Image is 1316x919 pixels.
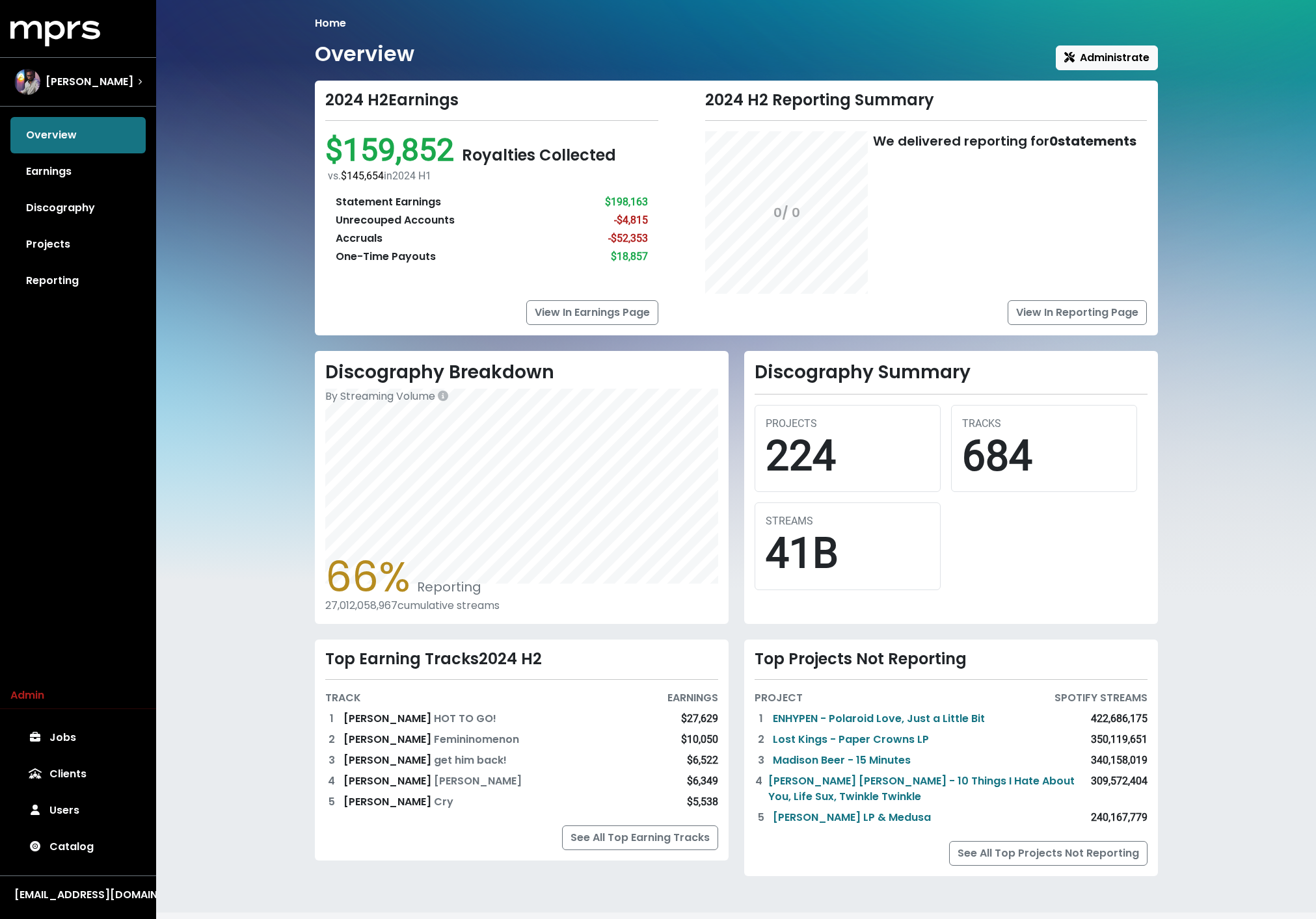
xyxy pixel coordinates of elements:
div: 350,119,651 [1091,732,1148,747]
a: See All Top Earning Tracks [562,825,718,850]
a: Discography [10,190,146,226]
div: $18,857 [611,249,648,265]
div: 2024 H2 Reporting Summary [705,91,1147,110]
div: [EMAIL_ADDRESS][DOMAIN_NAME] [14,887,142,903]
div: 684 [962,432,1126,482]
b: 0 statements [1049,132,1136,150]
span: $159,852 [325,131,462,168]
span: HOT TO GO! [434,711,496,726]
div: 224 [766,432,930,482]
a: Catalog [10,829,146,865]
span: Administrate [1064,50,1149,65]
span: Reporting [410,578,481,596]
a: Reporting [10,263,146,299]
span: 66% [325,548,410,606]
div: 41B [766,529,930,579]
div: Unrecouped Accounts [336,213,455,228]
div: 3 [755,753,768,768]
div: 2024 H2 Earnings [325,91,659,110]
div: 340,158,019 [1091,753,1148,768]
div: -$4,815 [614,213,648,228]
span: Cry [434,794,453,809]
div: We delivered reporting for [873,131,1136,151]
div: Statement Earnings [336,194,441,210]
a: View In Earnings Page [526,300,658,325]
div: Top Earning Tracks 2024 H2 [325,650,718,669]
div: TRACK [325,690,361,706]
div: 1 [325,711,338,727]
h2: Discography Summary [755,361,1148,383]
div: TRACKS [962,416,1126,432]
div: 27,012,058,967 cumulative streams [325,599,718,612]
div: 5 [755,810,768,825]
div: One-Time Payouts [336,249,436,265]
div: PROJECT [755,690,803,706]
div: 4 [755,773,764,805]
div: 5 [325,794,338,810]
div: $5,538 [687,794,718,810]
div: PROJECTS [766,416,930,432]
div: EARNINGS [667,690,718,706]
nav: breadcrumb [315,16,1158,31]
span: Femininomenon [434,732,519,747]
span: By Streaming Volume [325,389,435,404]
div: STREAMS [766,513,930,529]
div: Accruals [336,231,383,246]
div: Top Projects Not Reporting [755,650,1148,669]
a: Earnings [10,153,146,190]
a: [PERSON_NAME] LP & Medusa [773,810,931,825]
span: [PERSON_NAME] [343,773,434,788]
a: mprs logo [10,25,100,40]
li: Home [315,16,346,31]
div: 3 [325,753,338,768]
div: $10,050 [681,732,718,747]
img: The selected account / producer [14,69,40,95]
div: $27,629 [681,711,718,727]
a: Jobs [10,719,146,756]
a: ENHYPEN - Polaroid Love, Just a Little Bit [773,711,985,727]
h1: Overview [315,42,414,66]
span: [PERSON_NAME] [343,711,434,726]
span: [PERSON_NAME] [434,773,522,788]
div: 4 [325,773,338,789]
a: Lost Kings - Paper Crowns LP [773,732,929,747]
a: Users [10,792,146,829]
a: See All Top Projects Not Reporting [949,841,1148,866]
button: [EMAIL_ADDRESS][DOMAIN_NAME] [10,887,146,903]
div: 240,167,779 [1091,810,1148,825]
span: [PERSON_NAME] [46,74,133,90]
div: 309,572,404 [1091,773,1148,805]
span: [PERSON_NAME] [343,732,434,747]
div: 1 [755,711,768,727]
div: SPOTIFY STREAMS [1054,690,1148,706]
span: [PERSON_NAME] [343,794,434,809]
a: [PERSON_NAME] [PERSON_NAME] - 10 Things I Hate About You, Life Sux, Twinkle Twinkle [768,773,1090,805]
div: 2 [755,732,768,747]
div: -$52,353 [608,231,648,246]
a: Clients [10,756,146,792]
div: vs. in 2024 H1 [328,168,659,184]
div: 2 [325,732,338,747]
button: Administrate [1056,45,1158,70]
a: Madison Beer - 15 Minutes [773,753,911,768]
span: [PERSON_NAME] [343,753,434,768]
div: 422,686,175 [1091,711,1148,727]
a: Projects [10,226,146,263]
a: View In Reporting Page [1008,300,1147,325]
div: $198,163 [605,194,648,210]
span: $145,654 [341,170,384,182]
span: get him back! [434,753,507,768]
div: $6,522 [687,753,718,768]
div: $6,349 [687,773,718,789]
span: Royalties Collected [462,144,616,166]
h2: Discography Breakdown [325,361,718,383]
